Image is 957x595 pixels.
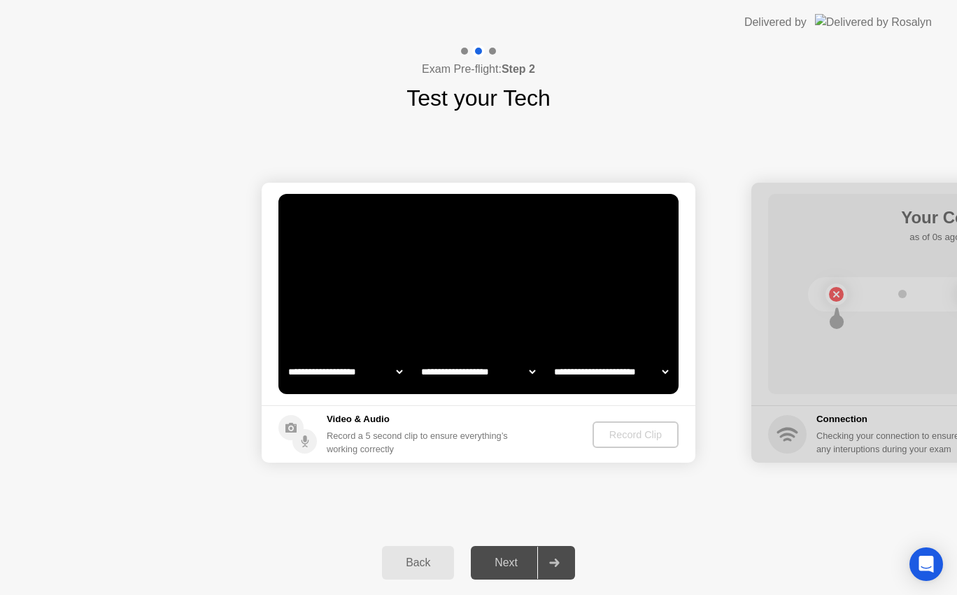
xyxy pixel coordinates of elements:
select: Available cameras [285,358,405,386]
div: Delivered by [744,14,807,31]
button: Record Clip [593,421,679,448]
b: Step 2 [502,63,535,75]
div: Open Intercom Messenger [909,547,943,581]
button: Next [471,546,575,580]
select: Available speakers [418,358,538,386]
button: Back [382,546,454,580]
select: Available microphones [551,358,671,386]
img: Delivered by Rosalyn [815,14,932,30]
h1: Test your Tech [406,81,551,115]
h5: Video & Audio [327,412,513,426]
div: Record Clip [598,429,673,440]
h4: Exam Pre-flight: [422,61,535,78]
div: Back [386,556,450,569]
div: Next [475,556,537,569]
div: Record a 5 second clip to ensure everything’s working correctly [327,429,513,456]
